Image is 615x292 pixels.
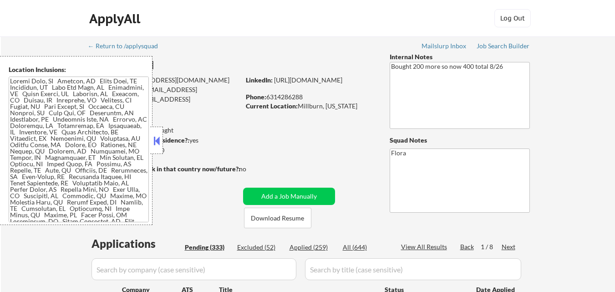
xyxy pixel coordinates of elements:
[494,9,531,27] button: Log Out
[89,95,240,113] div: [EMAIL_ADDRESS][DOMAIN_NAME]
[274,76,342,84] a: [URL][DOMAIN_NAME]
[460,242,475,251] div: Back
[390,136,530,145] div: Squad Notes
[246,102,375,111] div: Millburn, [US_STATE]
[243,188,335,205] button: Add a Job Manually
[422,43,467,49] div: Mailslurp Inbox
[88,126,240,135] div: 240 sent / 400 bought
[88,43,167,49] div: ← Return to /applysquad
[237,243,283,252] div: Excluded (52)
[246,93,266,101] strong: Phone:
[88,146,240,155] div: $160,000
[9,65,149,74] div: Location Inclusions:
[481,242,502,251] div: 1 / 8
[290,243,335,252] div: Applied (259)
[89,76,240,85] div: [EMAIL_ADDRESS][DOMAIN_NAME]
[246,92,375,102] div: 6314286288
[477,42,530,51] a: Job Search Builder
[246,102,298,110] strong: Current Location:
[343,243,388,252] div: All (644)
[239,164,265,174] div: no
[246,76,273,84] strong: LinkedIn:
[91,238,182,249] div: Applications
[91,258,296,280] input: Search by company (case sensitive)
[477,43,530,49] div: Job Search Builder
[89,11,143,26] div: ApplyAll
[244,208,311,228] button: Download Resume
[305,258,521,280] input: Search by title (case sensitive)
[422,42,467,51] a: Mailslurp Inbox
[88,42,167,51] a: ← Return to /applysquad
[89,59,276,71] div: [PERSON_NAME]
[185,243,230,252] div: Pending (333)
[89,85,240,103] div: [EMAIL_ADDRESS][DOMAIN_NAME]
[89,165,240,173] strong: Will need Visa to work in that country now/future?:
[502,242,516,251] div: Next
[390,52,530,61] div: Internal Notes
[401,242,450,251] div: View All Results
